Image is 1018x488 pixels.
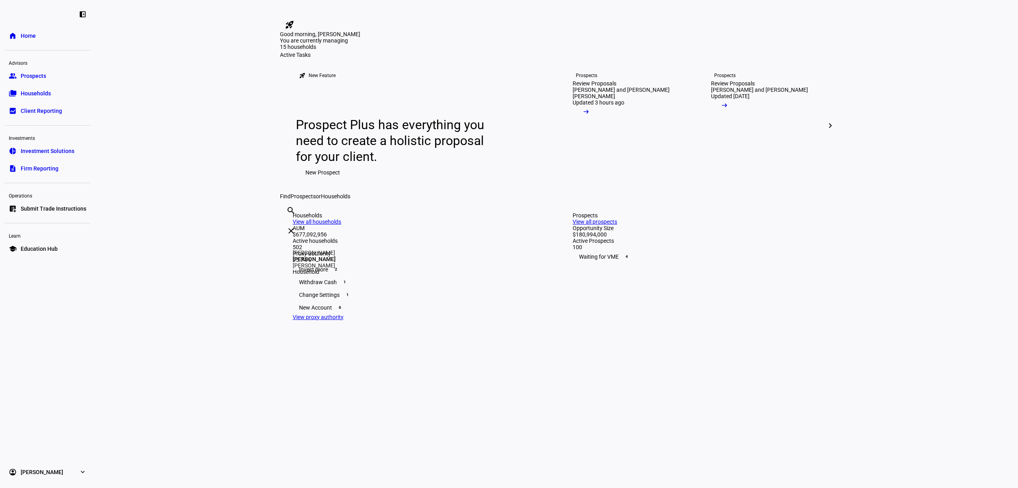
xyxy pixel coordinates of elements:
[296,117,492,165] div: Prospect Plus has everything you need to create a holistic proposal for your client.
[280,44,359,52] div: 15 households
[5,68,91,84] a: groupProspects
[582,108,590,116] mat-icon: arrow_right_alt
[5,132,91,143] div: Investments
[21,468,63,476] span: [PERSON_NAME]
[280,193,833,199] div: Find or
[573,99,624,106] div: Updated 3 hours ago
[21,72,46,80] span: Prospects
[296,165,350,180] button: New Prospect
[9,72,17,80] eth-mat-symbol: group
[280,52,833,58] div: Active Tasks
[5,161,91,176] a: descriptionFirm Reporting
[573,87,679,99] div: [PERSON_NAME] and [PERSON_NAME] [PERSON_NAME]
[79,10,87,18] eth-mat-symbol: left_panel_close
[293,257,541,263] div: 95.74%
[285,20,294,29] mat-icon: rocket_launch
[9,107,17,115] eth-mat-symbol: bid_landscape
[293,250,336,269] div: [PERSON_NAME] [PERSON_NAME]
[9,32,17,40] eth-mat-symbol: home
[293,238,541,244] div: Active households
[5,143,91,159] a: pie_chartInvestment Solutions
[5,230,91,241] div: Learn
[9,89,17,97] eth-mat-symbol: folder_copy
[293,219,341,225] a: View all households
[573,212,821,219] div: Prospects
[79,468,87,476] eth-mat-symbol: expand_more
[286,217,288,226] input: Enter name of prospect or household
[293,231,541,238] div: $677,092,956
[21,165,58,172] span: Firm Reporting
[9,245,17,253] eth-mat-symbol: school
[721,101,729,109] mat-icon: arrow_right_alt
[21,89,51,97] span: Households
[293,263,541,276] div: Invest more
[573,244,821,250] div: 100
[293,289,541,301] div: Change Settings
[624,254,630,260] span: 4
[299,72,305,79] mat-icon: rocket_launch
[826,121,835,130] mat-icon: chevron_right
[711,80,755,87] div: Review Proposals
[21,205,86,213] span: Submit Trade Instructions
[293,314,344,320] a: View proxy authority
[293,244,541,250] div: 502
[21,147,74,155] span: Investment Solutions
[293,225,541,231] div: AUM
[293,276,541,289] div: Withdraw Cash
[5,28,91,44] a: homeHome
[280,37,348,44] span: You are currently managing
[305,165,340,180] span: New Prospect
[5,57,91,68] div: Advisors
[573,231,821,238] div: $180,994,000
[573,219,617,225] a: View all prospects
[293,269,336,275] div: Household
[5,103,91,119] a: bid_landscapeClient Reporting
[698,58,830,193] a: ProspectsReview Proposals[PERSON_NAME] and [PERSON_NAME]Updated [DATE]
[293,250,541,257] div: Proxy authority
[21,107,62,115] span: Client Reporting
[280,31,833,37] div: Good morning, [PERSON_NAME]
[9,468,17,476] eth-mat-symbol: account_circle
[286,226,296,236] mat-icon: clear
[9,165,17,172] eth-mat-symbol: description
[21,32,36,40] span: Home
[573,80,616,87] div: Review Proposals
[711,93,750,99] div: Updated [DATE]
[293,256,336,262] strong: [PERSON_NAME]
[333,266,339,273] span: 2
[293,301,541,314] div: New Account
[573,250,821,263] div: Waiting for VME
[21,245,58,253] span: Education Hub
[9,147,17,155] eth-mat-symbol: pie_chart
[344,292,351,298] span: 1
[573,225,821,231] div: Opportunity Size
[309,72,336,79] div: New Feature
[560,58,692,193] a: ProspectsReview Proposals[PERSON_NAME] and [PERSON_NAME] [PERSON_NAME]Updated 3 hours ago
[5,190,91,201] div: Operations
[573,238,821,244] div: Active Prospects
[286,206,296,215] mat-icon: search
[337,304,343,311] span: 6
[711,87,808,93] div: [PERSON_NAME] and [PERSON_NAME]
[576,72,597,79] div: Prospects
[291,193,316,199] span: Prospects
[9,205,17,213] eth-mat-symbol: list_alt_add
[321,193,350,199] span: Households
[5,85,91,101] a: folder_copyHouseholds
[342,279,348,285] span: 1
[293,212,541,219] div: Households
[714,72,736,79] div: Prospects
